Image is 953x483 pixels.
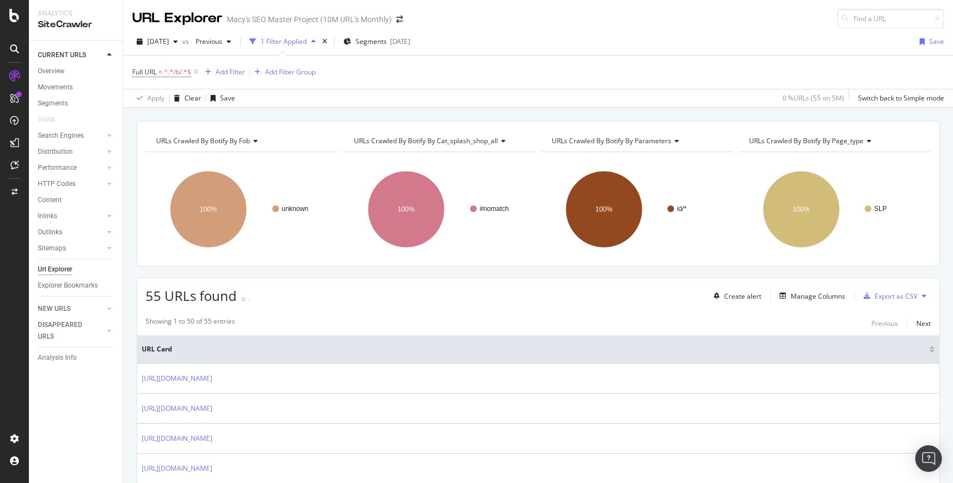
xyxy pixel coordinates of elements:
span: vs [182,37,191,46]
a: Analysis Info [38,352,115,364]
div: Open Intercom Messenger [915,445,942,472]
a: Outlinks [38,227,104,238]
button: 1 Filter Applied [245,33,320,51]
span: URLs Crawled By Botify By parameters [552,136,671,145]
text: SLP [874,205,887,213]
h4: URLs Crawled By Botify By parameters [550,132,724,150]
div: Macy's SEO Master Project (10M URL's Monthly) [227,14,392,25]
button: Manage Columns [775,289,845,303]
button: Export as CSV [859,287,917,305]
div: arrow-right-arrow-left [396,16,403,23]
div: Save [220,93,235,103]
svg: A chart. [739,161,929,258]
a: Inlinks [38,210,104,222]
text: 100% [200,205,217,213]
div: times [320,36,330,47]
div: Inlinks [38,210,57,222]
input: Find a URL [837,9,944,28]
div: SiteCrawler [38,18,114,31]
div: Save [929,37,944,46]
button: Add Filter [201,66,245,79]
div: Manage Columns [791,291,845,301]
div: Sitemaps [38,243,66,254]
button: Segments[DATE] [339,33,415,51]
div: Clear [184,93,201,103]
a: Content [38,194,115,206]
div: Visits [38,114,54,125]
button: Apply [132,89,164,107]
div: Movements [38,82,73,93]
button: Create alert [709,287,761,305]
a: Explorer Bookmarks [38,280,115,291]
h4: URLs Crawled By Botify By page_type [747,132,921,150]
div: Showing 1 to 50 of 55 entries [146,316,235,330]
a: Url Explorer [38,264,115,275]
span: Full URL [132,67,157,77]
div: Content [38,194,62,206]
text: 100% [595,205,612,213]
text: unknown [282,205,308,213]
svg: A chart. [146,161,338,258]
h4: URLs Crawled By Botify By fob [154,132,328,150]
div: Analysis Info [38,352,77,364]
span: URLs Crawled By Botify By cat_splash_shop_all [354,136,498,145]
a: Overview [38,66,115,77]
div: - [248,294,250,304]
a: [URL][DOMAIN_NAME] [142,403,212,414]
a: [URL][DOMAIN_NAME] [142,373,212,384]
a: Segments [38,98,115,109]
span: = [158,67,162,77]
div: Analytics [38,9,114,18]
span: URLs Crawled By Botify By page_type [749,136,864,145]
div: Next [916,319,931,328]
div: Explorer Bookmarks [38,280,98,291]
button: Save [206,89,235,107]
div: DISAPPEARED URLS [38,319,94,343]
button: Switch back to Simple mode [854,89,944,107]
div: HTTP Codes [38,178,76,190]
text: 100% [793,205,810,213]
span: Segments [356,37,387,46]
button: Next [916,316,931,330]
h4: URLs Crawled By Botify By cat_splash_shop_all [352,132,526,150]
text: 100% [397,205,415,213]
div: Performance [38,162,77,174]
div: Outlinks [38,227,62,238]
div: Distribution [38,146,73,158]
div: Export as CSV [875,291,917,301]
div: Previous [871,319,898,328]
div: NEW URLS [38,303,71,315]
a: CURRENT URLS [38,49,104,61]
div: Apply [147,93,164,103]
div: Url Explorer [38,264,72,275]
button: Previous [871,316,898,330]
div: Switch back to Simple mode [858,93,944,103]
div: Overview [38,66,64,77]
a: NEW URLS [38,303,104,315]
button: [DATE] [132,33,182,51]
a: [URL][DOMAIN_NAME] [142,433,212,444]
img: Equal [241,298,246,301]
span: 55 URLs found [146,286,237,305]
svg: A chart. [541,161,732,258]
button: Previous [191,33,236,51]
a: HTTP Codes [38,178,104,190]
div: 1 Filter Applied [261,37,307,46]
text: #nomatch [480,205,509,213]
svg: A chart. [343,161,536,258]
button: Clear [169,89,201,107]
div: Search Engines [38,130,84,142]
div: Create alert [724,291,761,301]
div: [DATE] [390,37,410,46]
div: CURRENT URLS [38,49,86,61]
a: Distribution [38,146,104,158]
button: Add Filter Group [250,66,316,79]
span: URL Card [142,344,926,354]
a: Performance [38,162,104,174]
div: Segments [38,98,68,109]
button: Save [915,33,944,51]
div: URL Explorer [132,9,222,28]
